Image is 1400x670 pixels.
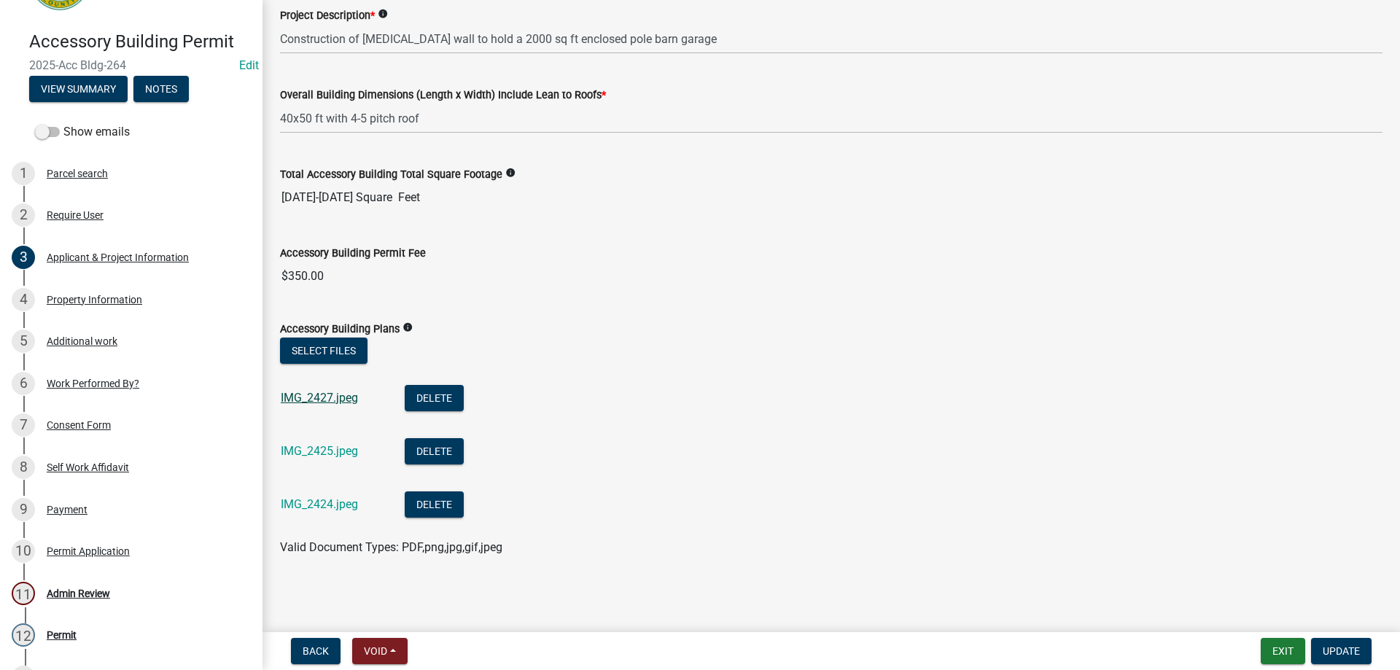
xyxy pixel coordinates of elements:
button: Select files [280,338,367,364]
div: 9 [12,498,35,521]
i: info [378,9,388,19]
wm-modal-confirm: Notes [133,84,189,96]
span: Valid Document Types: PDF,png,jpg,gif,jpeg [280,540,502,554]
div: 12 [12,623,35,647]
div: Work Performed By? [47,378,139,389]
div: 8 [12,456,35,479]
label: Accessory Building Permit Fee [280,249,426,259]
div: 1 [12,162,35,185]
span: Back [303,645,329,657]
div: 6 [12,372,35,395]
wm-modal-confirm: Delete Document [405,392,464,405]
wm-modal-confirm: Summary [29,84,128,96]
div: Admin Review [47,588,110,599]
wm-modal-confirm: Edit Application Number [239,58,259,72]
button: Notes [133,76,189,102]
div: 5 [12,330,35,353]
button: Void [352,638,408,664]
label: Overall Building Dimensions (Length x Width) Include Lean to Roofs [280,90,606,101]
div: 2 [12,203,35,227]
a: IMG_2425.jpeg [281,444,358,458]
h4: Accessory Building Permit [29,31,251,52]
a: IMG_2424.jpeg [281,497,358,511]
div: Parcel search [47,168,108,179]
div: Self Work Affidavit [47,462,129,472]
div: 4 [12,288,35,311]
div: Permit Application [47,546,130,556]
div: Additional work [47,336,117,346]
div: Applicant & Project Information [47,252,189,262]
wm-modal-confirm: Delete Document [405,445,464,459]
span: Void [364,645,387,657]
a: IMG_2427.jpeg [281,391,358,405]
div: Consent Form [47,420,111,430]
span: Update [1323,645,1360,657]
button: Delete [405,385,464,411]
a: Edit [239,58,259,72]
span: 2025-Acc Bldg-264 [29,58,233,72]
button: Exit [1261,638,1305,664]
button: Update [1311,638,1372,664]
div: Permit [47,630,77,640]
div: 3 [12,246,35,269]
div: Property Information [47,295,142,305]
button: View Summary [29,76,128,102]
wm-modal-confirm: Delete Document [405,498,464,512]
div: 10 [12,539,35,563]
label: Show emails [35,123,130,141]
div: 7 [12,413,35,437]
label: Project Description [280,11,375,21]
i: info [402,322,413,332]
label: Total Accessory Building Total Square Footage [280,170,502,180]
label: Accessory Building Plans [280,324,400,335]
div: Require User [47,210,104,220]
i: info [505,168,516,178]
button: Delete [405,491,464,518]
div: Payment [47,505,87,515]
button: Delete [405,438,464,464]
div: 11 [12,582,35,605]
button: Back [291,638,341,664]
